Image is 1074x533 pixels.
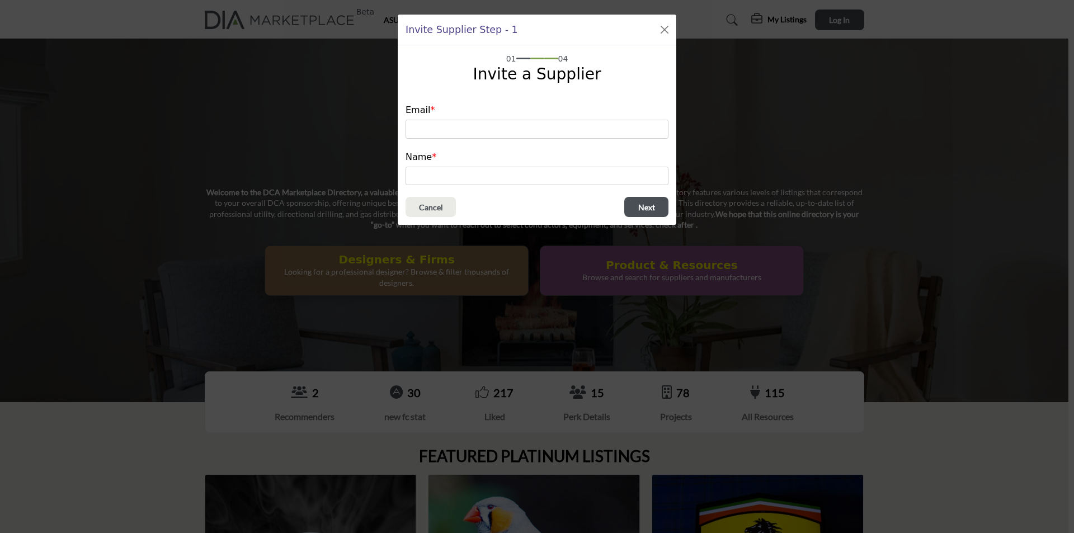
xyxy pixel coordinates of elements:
[406,150,436,164] label: Name
[473,65,601,84] h2: Invite a Supplier
[657,22,672,37] button: Close
[558,53,568,65] span: 04
[406,22,518,37] h1: Invite Supplier Step - 1
[406,197,456,217] button: Cancel
[506,53,516,65] span: 01
[406,103,435,117] label: Email
[638,202,655,213] span: Next
[624,197,668,217] button: Next
[419,202,443,213] span: Cancel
